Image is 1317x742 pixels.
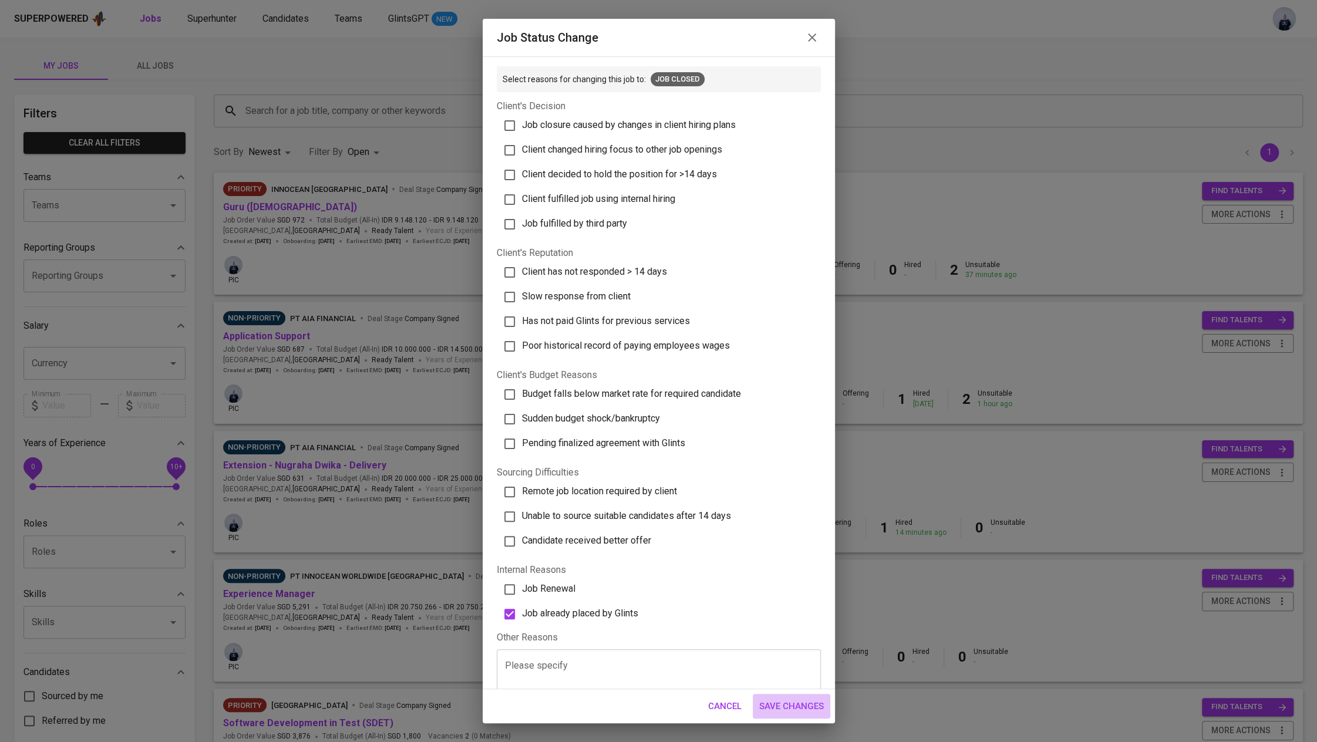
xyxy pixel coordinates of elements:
[497,368,821,382] p: Client's Budget Reasons
[497,246,821,260] p: Client's Reputation
[522,266,667,277] span: Client has not responded > 14 days
[522,510,731,521] span: Unable to source suitable candidates after 14 days
[522,144,722,155] span: Client changed hiring focus to other job openings
[522,193,675,204] span: Client fulfilled job using internal hiring
[522,485,677,497] span: Remote job location required by client
[522,340,730,351] span: Poor historical record of paying employees wages
[497,466,821,480] p: Sourcing Difficulties
[708,699,742,714] span: Cancel
[522,608,638,619] span: Job already placed by Glints
[497,99,821,113] p: Client's Decision
[522,218,627,229] span: Job fulfilled by third party
[702,694,748,719] button: Cancel
[522,437,685,448] span: Pending finalized agreement with Glints
[522,168,717,180] span: Client decided to hold the position for >14 days
[753,694,830,719] button: Save Changes
[522,291,631,302] span: Slow response from client
[522,413,660,424] span: Sudden budget shock/bankruptcy
[522,388,741,399] span: Budget falls below market rate for required candidate
[503,73,646,85] p: Select reasons for changing this job to:
[651,74,705,85] span: Job Closed
[497,563,821,577] p: Internal Reasons
[522,315,690,326] span: Has not paid Glints for previous services
[522,583,575,594] span: Job Renewal
[497,631,821,645] div: Other Reasons
[759,699,824,714] span: Save Changes
[522,535,651,546] span: Candidate received better offer
[497,28,598,47] h6: Job status change
[522,119,736,130] span: Job closure caused by changes in client hiring plans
